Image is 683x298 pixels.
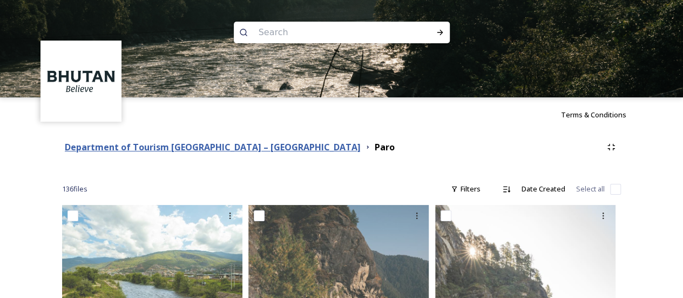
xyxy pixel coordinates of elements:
[253,21,401,44] input: Search
[62,184,87,194] span: 136 file s
[375,141,395,153] strong: Paro
[65,141,361,153] strong: Department of Tourism [GEOGRAPHIC_DATA] – [GEOGRAPHIC_DATA]
[42,42,120,121] img: BT_Logo_BB_Lockup_CMYK_High%2520Res.jpg
[445,178,486,200] div: Filters
[576,184,605,194] span: Select all
[561,110,626,120] span: Terms & Conditions
[561,108,643,121] a: Terms & Conditions
[516,178,571,200] div: Date Created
